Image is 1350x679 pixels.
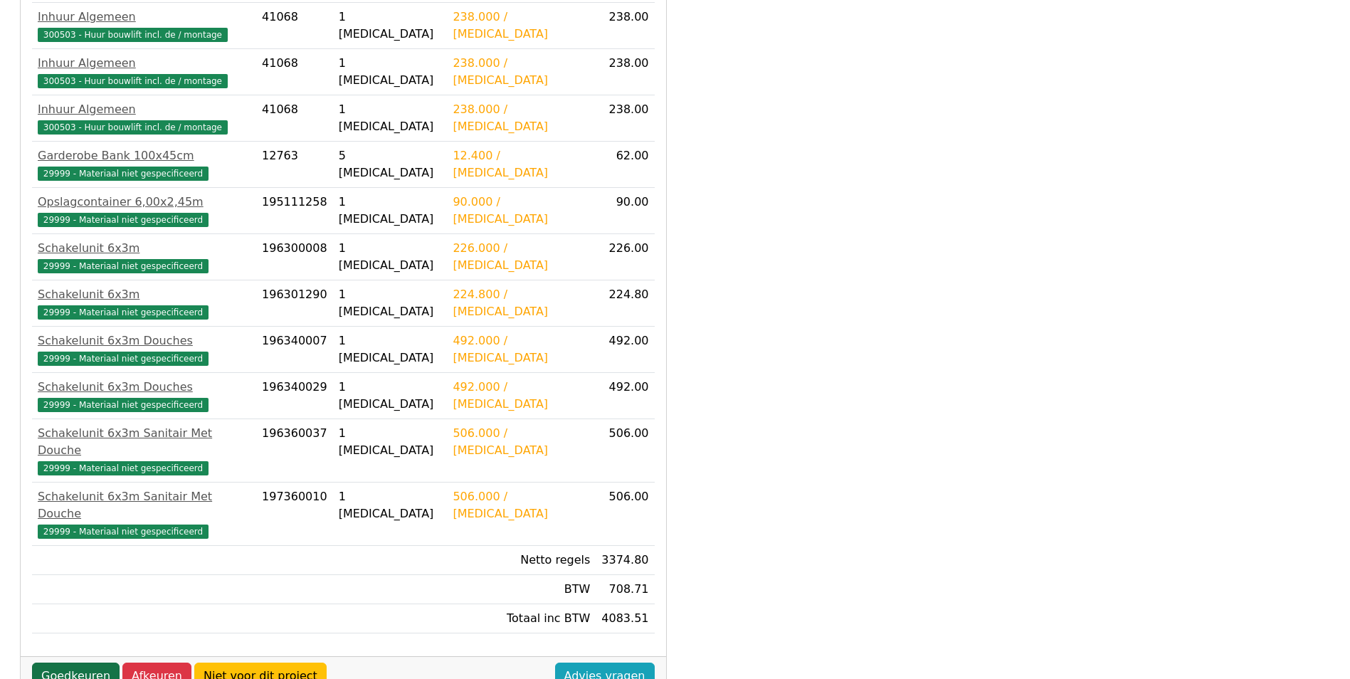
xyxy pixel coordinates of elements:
td: 506.00 [596,483,654,546]
td: 226.00 [596,234,654,280]
div: Schakelunit 6x3m [38,286,251,303]
td: 195111258 [256,188,333,234]
td: BTW [447,575,596,604]
div: 5 [MEDICAL_DATA] [339,147,442,181]
div: Inhuur Algemeen [38,9,251,26]
div: Schakelunit 6x3m Sanitair Met Douche [38,488,251,522]
td: 196340007 [256,327,333,373]
td: 197360010 [256,483,333,546]
div: Garderobe Bank 100x45cm [38,147,251,164]
span: 300503 - Huur bouwlift incl. de / montage [38,74,228,88]
a: Schakelunit 6x3m29999 - Materiaal niet gespecificeerd [38,240,251,274]
a: Inhuur Algemeen300503 - Huur bouwlift incl. de / montage [38,55,251,89]
div: 1 [MEDICAL_DATA] [339,101,442,135]
div: 226.000 / [MEDICAL_DATA] [453,240,590,274]
span: 29999 - Materiaal niet gespecificeerd [38,213,209,227]
td: 4083.51 [596,604,654,633]
div: 1 [MEDICAL_DATA] [339,286,442,320]
td: 41068 [256,95,333,142]
div: 506.000 / [MEDICAL_DATA] [453,425,590,459]
div: Schakelunit 6x3m Sanitair Met Douche [38,425,251,459]
td: 90.00 [596,188,654,234]
span: 29999 - Materiaal niet gespecificeerd [38,167,209,181]
span: 29999 - Materiaal niet gespecificeerd [38,352,209,366]
div: 90.000 / [MEDICAL_DATA] [453,194,590,228]
td: Totaal inc BTW [447,604,596,633]
div: 1 [MEDICAL_DATA] [339,379,442,413]
div: 1 [MEDICAL_DATA] [339,425,442,459]
div: 1 [MEDICAL_DATA] [339,240,442,274]
td: 196360037 [256,419,333,483]
div: 492.000 / [MEDICAL_DATA] [453,332,590,367]
td: 41068 [256,3,333,49]
div: 238.000 / [MEDICAL_DATA] [453,9,590,43]
span: 29999 - Materiaal niet gespecificeerd [38,305,209,320]
div: 12.400 / [MEDICAL_DATA] [453,147,590,181]
span: 29999 - Materiaal niet gespecificeerd [38,398,209,412]
div: Opslagcontainer 6,00x2,45m [38,194,251,211]
span: 29999 - Materiaal niet gespecificeerd [38,525,209,539]
div: 1 [MEDICAL_DATA] [339,488,442,522]
div: 238.000 / [MEDICAL_DATA] [453,55,590,89]
div: Schakelunit 6x3m [38,240,251,257]
span: 29999 - Materiaal niet gespecificeerd [38,461,209,475]
a: Garderobe Bank 100x45cm29999 - Materiaal niet gespecificeerd [38,147,251,181]
td: 708.71 [596,575,654,604]
a: Inhuur Algemeen300503 - Huur bouwlift incl. de / montage [38,9,251,43]
div: 224.800 / [MEDICAL_DATA] [453,286,590,320]
a: Schakelunit 6x3m Douches29999 - Materiaal niet gespecificeerd [38,379,251,413]
a: Opslagcontainer 6,00x2,45m29999 - Materiaal niet gespecificeerd [38,194,251,228]
div: Schakelunit 6x3m Douches [38,379,251,396]
td: 196301290 [256,280,333,327]
div: Inhuur Algemeen [38,55,251,72]
div: 1 [MEDICAL_DATA] [339,9,442,43]
td: 196300008 [256,234,333,280]
td: 492.00 [596,373,654,419]
div: 1 [MEDICAL_DATA] [339,55,442,89]
td: 12763 [256,142,333,188]
td: 492.00 [596,327,654,373]
td: 224.80 [596,280,654,327]
td: Netto regels [447,546,596,575]
td: 3374.80 [596,546,654,575]
a: Schakelunit 6x3m Sanitair Met Douche29999 - Materiaal niet gespecificeerd [38,425,251,476]
span: 29999 - Materiaal niet gespecificeerd [38,259,209,273]
div: Inhuur Algemeen [38,101,251,118]
span: 300503 - Huur bouwlift incl. de / montage [38,28,228,42]
div: 506.000 / [MEDICAL_DATA] [453,488,590,522]
td: 196340029 [256,373,333,419]
td: 238.00 [596,95,654,142]
a: Schakelunit 6x3m Douches29999 - Materiaal niet gespecificeerd [38,332,251,367]
div: 238.000 / [MEDICAL_DATA] [453,101,590,135]
td: 238.00 [596,3,654,49]
a: Inhuur Algemeen300503 - Huur bouwlift incl. de / montage [38,101,251,135]
td: 41068 [256,49,333,95]
a: Schakelunit 6x3m Sanitair Met Douche29999 - Materiaal niet gespecificeerd [38,488,251,539]
td: 62.00 [596,142,654,188]
span: 300503 - Huur bouwlift incl. de / montage [38,120,228,135]
div: 492.000 / [MEDICAL_DATA] [453,379,590,413]
div: 1 [MEDICAL_DATA] [339,332,442,367]
div: 1 [MEDICAL_DATA] [339,194,442,228]
div: Schakelunit 6x3m Douches [38,332,251,349]
a: Schakelunit 6x3m29999 - Materiaal niet gespecificeerd [38,286,251,320]
td: 506.00 [596,419,654,483]
td: 238.00 [596,49,654,95]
